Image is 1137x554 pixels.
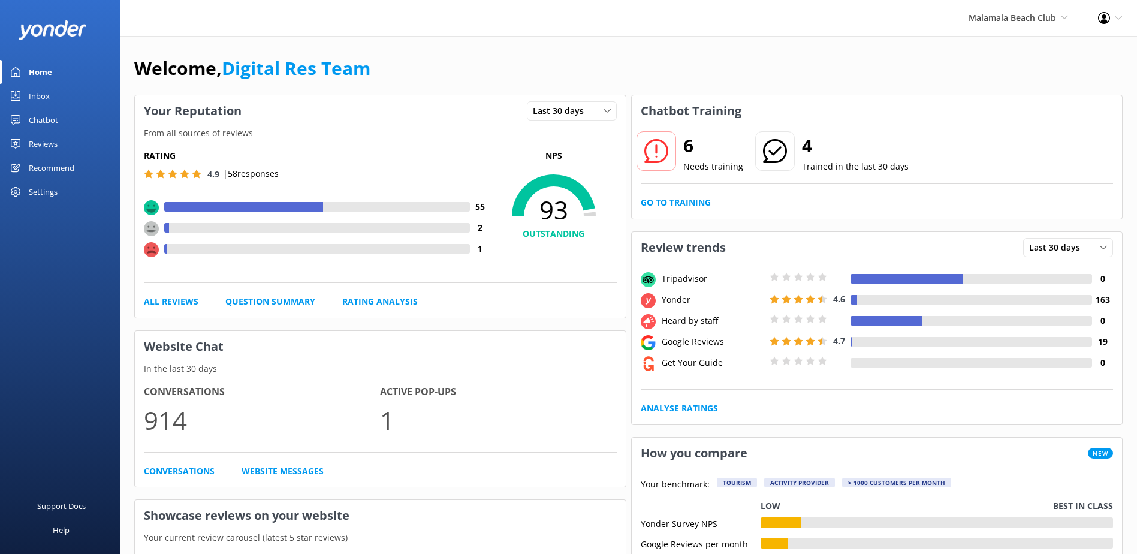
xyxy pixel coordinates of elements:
div: Inbox [29,84,50,108]
span: Malamala Beach Club [969,12,1056,23]
div: Reviews [29,132,58,156]
a: Question Summary [225,295,315,308]
h4: OUTSTANDING [491,227,617,240]
h3: Website Chat [135,331,626,362]
p: Your current review carousel (latest 5 star reviews) [135,531,626,544]
p: From all sources of reviews [135,127,626,140]
img: yonder-white-logo.png [18,20,87,40]
span: 4.6 [833,293,845,305]
a: Go to Training [641,196,711,209]
p: NPS [491,149,617,162]
span: Last 30 days [1029,241,1087,254]
h2: 4 [802,131,909,160]
h4: 55 [470,200,491,213]
div: Support Docs [37,494,86,518]
div: Yonder Survey NPS [641,517,761,528]
p: Needs training [683,160,743,173]
span: 93 [491,195,617,225]
h4: 163 [1092,293,1113,306]
div: Recommend [29,156,74,180]
div: Google Reviews per month [641,538,761,549]
div: Help [53,518,70,542]
h4: Conversations [144,384,380,400]
a: All Reviews [144,295,198,308]
p: Your benchmark: [641,478,710,492]
a: Website Messages [242,465,324,478]
p: Low [761,499,780,513]
h1: Welcome, [134,54,370,83]
span: 4.9 [207,168,219,180]
h3: Review trends [632,232,735,263]
p: | 58 responses [223,167,279,180]
div: Settings [29,180,58,204]
div: Tripadvisor [659,272,767,285]
h4: 0 [1092,272,1113,285]
div: Heard by staff [659,314,767,327]
div: Google Reviews [659,335,767,348]
div: Yonder [659,293,767,306]
p: Trained in the last 30 days [802,160,909,173]
span: 4.7 [833,335,845,347]
h3: Showcase reviews on your website [135,500,626,531]
h2: 6 [683,131,743,160]
h4: 0 [1092,356,1113,369]
a: Conversations [144,465,215,478]
a: Rating Analysis [342,295,418,308]
h4: 2 [470,221,491,234]
div: > 1000 customers per month [842,478,951,487]
h4: Active Pop-ups [380,384,616,400]
div: Tourism [717,478,757,487]
h4: 1 [470,242,491,255]
div: Home [29,60,52,84]
p: In the last 30 days [135,362,626,375]
h4: 19 [1092,335,1113,348]
div: Chatbot [29,108,58,132]
a: Digital Res Team [222,56,370,80]
div: Get Your Guide [659,356,767,369]
a: Analyse Ratings [641,402,718,415]
p: 1 [380,400,616,440]
h4: 0 [1092,314,1113,327]
span: Last 30 days [533,104,591,118]
h5: Rating [144,149,491,162]
h3: How you compare [632,438,756,469]
span: New [1088,448,1113,459]
p: 914 [144,400,380,440]
h3: Chatbot Training [632,95,750,127]
div: Activity Provider [764,478,835,487]
h3: Your Reputation [135,95,251,127]
p: Best in class [1053,499,1113,513]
